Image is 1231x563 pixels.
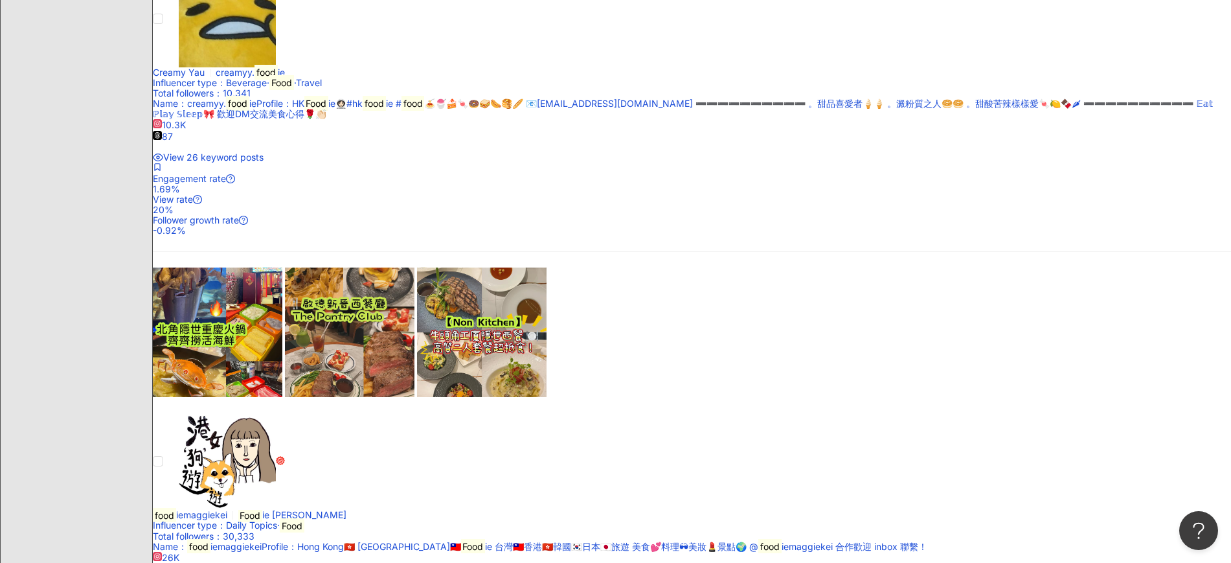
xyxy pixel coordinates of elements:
mark: food [363,96,386,111]
div: 20% [153,205,1231,215]
mark: Food [238,508,263,523]
span: 87 [153,131,173,142]
span: Engagement rate [153,173,226,184]
img: post-image [285,268,414,397]
span: 26K [153,552,179,563]
div: -0.92% [153,225,1231,236]
span: 🍝🍧🍰🍬🍩🥪🌭🥞🥖 📧[EMAIL_ADDRESS][DOMAIN_NAME] ➖➖➖➖➖➖➖➖➖➖ 。甜品喜愛者🍦🍦 。澱粉質之人🥯🥯 。甜酸苦辣樣樣愛🍬🍋🍫🌶 ➖➖➖➖➖➖➖➖➖➖ 𝔼𝕒𝕥 ... [153,98,1213,119]
mark: Food [304,96,329,111]
mark: food [153,508,176,523]
mark: food [758,539,782,554]
iframe: Help Scout Beacon - Open [1179,511,1218,550]
span: ie [278,67,285,78]
span: creamyy. [187,98,226,109]
div: Influencer type ： [153,520,1231,531]
span: iemaggiekei [210,541,262,552]
span: View rate [153,194,193,205]
div: Total followers ： 30,333 [153,531,1231,542]
span: Profile ： [153,96,1213,119]
span: Name ： [153,539,262,554]
span: Travel [296,77,322,88]
mark: food [226,96,249,111]
span: · [277,520,280,531]
span: ie # [386,98,401,109]
mark: food [254,65,278,80]
span: question-circle [239,216,248,225]
span: question-circle [226,174,235,183]
a: View 26 keyword posts [153,152,264,163]
img: KOL Avatar [179,413,276,510]
span: HK [292,98,304,109]
span: Beverage [226,77,267,88]
span: Name ： [153,96,256,111]
div: 1.69% [153,184,1231,194]
mark: Food [280,518,304,533]
span: ie [249,98,256,109]
span: Hong Kong🇭🇰 [GEOGRAPHIC_DATA]🇹🇼 [297,541,461,552]
span: iemaggiekei 合作歡迎 inbox 聯繫！ [782,541,927,552]
span: ie [PERSON_NAME] [262,509,346,520]
span: creamyy. [216,67,254,78]
span: · [267,77,269,88]
div: Influencer type ： [153,78,1231,88]
span: Follower growth rate [153,214,239,225]
span: Profile ： [262,539,927,554]
mark: Food [269,75,294,90]
span: Daily Topics [226,520,277,531]
mark: food [401,96,425,111]
span: iemaggiekei [176,509,227,520]
span: ie 台灣🇹🇼香港🇭🇰韓國🇰🇷日本🇯🇵旅遊 美食💕料理🕶美妝💄景點🌍 @ [485,541,758,552]
mark: Food [461,539,486,554]
mark: food [187,539,210,554]
span: · [294,77,296,88]
img: post-image [417,268,547,397]
span: question-circle [193,195,202,204]
span: 10.3K [153,119,186,130]
span: ie👩🏻‍🚀#hk [328,98,363,109]
img: post-image [153,268,282,397]
div: Total followers ： 10,341 [153,88,1231,98]
span: Creamy Yau [153,67,205,78]
span: View 26 keyword posts [163,152,264,163]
